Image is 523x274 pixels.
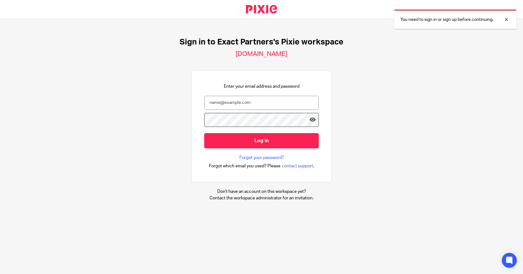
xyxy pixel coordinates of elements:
[180,37,343,47] h1: Sign in to Exact Partners's Pixie workspace
[236,50,287,58] h2: [DOMAIN_NAME]
[282,163,313,169] span: contact support
[239,155,284,161] a: Forgot your password?
[210,195,313,201] p: Contact the workspace administrator for an invitation.
[204,96,319,110] input: name@example.com
[400,16,493,23] p: You need to sign in or sign up before continuing.
[224,83,299,90] p: Enter your email address and password
[210,188,313,195] p: Don't have an account on this workspace yet?
[209,162,314,170] div: .
[209,163,280,169] span: Forgot which email you used? Please
[204,133,319,148] input: Log in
